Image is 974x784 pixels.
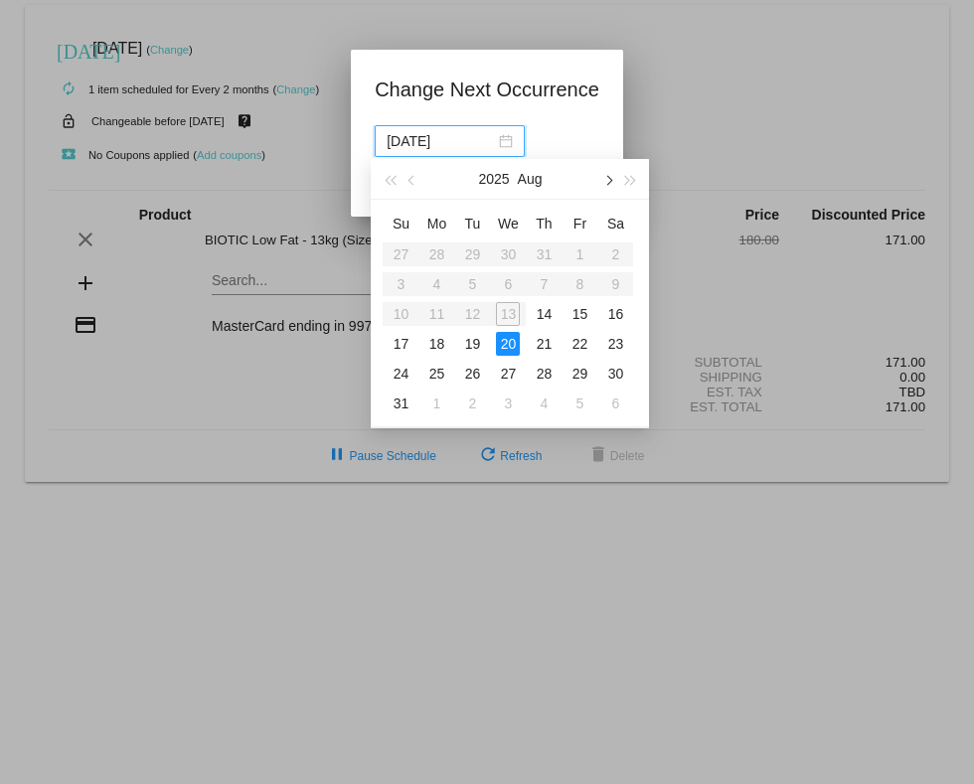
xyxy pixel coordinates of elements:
div: 2 [460,392,484,415]
div: 31 [389,392,412,415]
td: 9/1/2025 [418,389,454,418]
th: Wed [490,208,526,239]
h1: Change Next Occurrence [375,74,599,105]
div: 17 [389,332,412,356]
td: 8/16/2025 [597,299,633,329]
div: 16 [603,302,627,326]
th: Mon [418,208,454,239]
div: 6 [603,392,627,415]
div: 4 [532,392,556,415]
td: 9/4/2025 [526,389,562,418]
input: Select date [387,130,495,152]
div: 24 [389,362,412,386]
th: Sat [597,208,633,239]
td: 8/20/2025 [490,329,526,359]
div: 21 [532,332,556,356]
td: 9/6/2025 [597,389,633,418]
div: 15 [568,302,591,326]
td: 8/25/2025 [418,359,454,389]
div: 20 [496,332,520,356]
td: 8/30/2025 [597,359,633,389]
div: 5 [568,392,591,415]
th: Fri [562,208,597,239]
td: 8/23/2025 [597,329,633,359]
td: 8/21/2025 [526,329,562,359]
button: Previous month (PageUp) [402,159,423,199]
td: 8/17/2025 [383,329,418,359]
td: 8/31/2025 [383,389,418,418]
th: Thu [526,208,562,239]
td: 8/15/2025 [562,299,597,329]
th: Sun [383,208,418,239]
div: 28 [532,362,556,386]
div: 19 [460,332,484,356]
div: 25 [424,362,448,386]
div: 23 [603,332,627,356]
th: Tue [454,208,490,239]
td: 8/28/2025 [526,359,562,389]
td: 8/18/2025 [418,329,454,359]
button: Next year (Control + right) [619,159,641,199]
td: 9/3/2025 [490,389,526,418]
div: 22 [568,332,591,356]
div: 26 [460,362,484,386]
div: 1 [424,392,448,415]
div: 14 [532,302,556,326]
td: 8/26/2025 [454,359,490,389]
div: 30 [603,362,627,386]
div: 18 [424,332,448,356]
div: 3 [496,392,520,415]
td: 8/22/2025 [562,329,597,359]
td: 8/24/2025 [383,359,418,389]
button: Next month (PageDown) [597,159,619,199]
td: 9/2/2025 [454,389,490,418]
td: 8/29/2025 [562,359,597,389]
td: 9/5/2025 [562,389,597,418]
td: 8/27/2025 [490,359,526,389]
button: Aug [518,159,543,199]
div: 29 [568,362,591,386]
button: Last year (Control + left) [379,159,401,199]
td: 8/19/2025 [454,329,490,359]
td: 8/14/2025 [526,299,562,329]
div: 27 [496,362,520,386]
button: 2025 [478,159,509,199]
